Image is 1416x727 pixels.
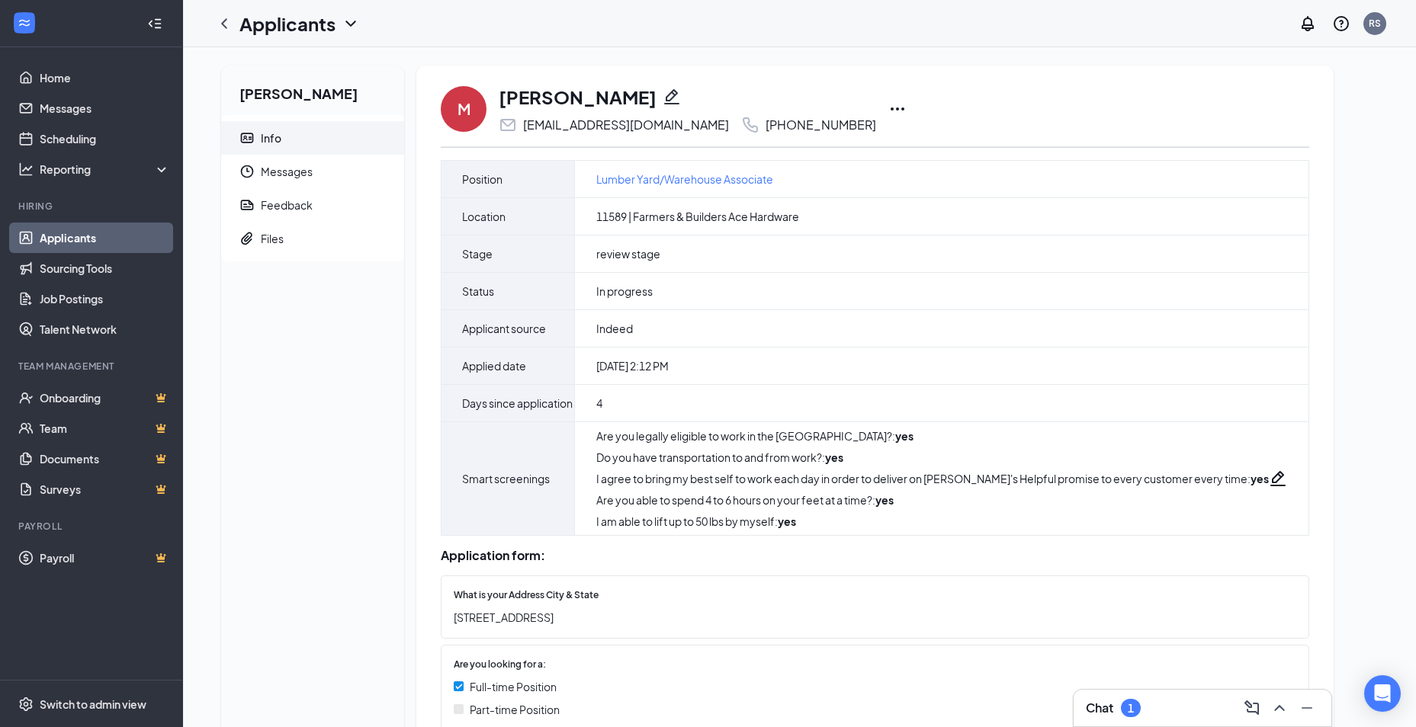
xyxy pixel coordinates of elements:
[895,429,913,443] strong: yes
[596,514,1269,529] div: I am able to lift up to 50 lbs by myself :
[596,492,1269,508] div: Are you able to spend 4 to 6 hours on your feet at a time? :
[40,223,170,253] a: Applicants
[221,188,404,222] a: ReportFeedback
[470,701,560,718] span: Part-time Position
[458,98,470,120] div: M
[17,15,32,30] svg: WorkstreamLogo
[1295,696,1319,720] button: Minimize
[239,164,255,179] svg: Clock
[1128,702,1134,715] div: 1
[261,155,392,188] span: Messages
[221,121,404,155] a: ContactCardInfo
[40,253,170,283] a: Sourcing Tools
[40,93,170,123] a: Messages
[596,321,633,336] span: Indeed
[1298,699,1316,717] svg: Minimize
[40,697,146,712] div: Switch to admin view
[239,130,255,146] svg: ContactCard
[18,520,167,533] div: Payroll
[40,283,170,314] a: Job Postings
[741,116,759,134] svg: Phone
[40,123,170,154] a: Scheduling
[239,231,255,246] svg: Paperclip
[221,155,404,188] a: ClockMessages
[523,117,729,133] div: [EMAIL_ADDRESS][DOMAIN_NAME]
[215,14,233,33] svg: ChevronLeft
[875,493,894,507] strong: yes
[462,207,506,226] span: Location
[462,319,546,338] span: Applicant source
[342,14,360,33] svg: ChevronDown
[1267,696,1292,720] button: ChevronUp
[596,450,1269,465] div: Do you have transportation to and from work? :
[596,246,660,261] span: review stage
[596,428,1269,444] div: Are you legally eligible to work in the [GEOGRAPHIC_DATA]? :
[239,197,255,213] svg: Report
[596,283,653,299] span: In progress
[499,116,517,134] svg: Email
[454,609,1281,626] span: [STREET_ADDRESS]
[462,245,493,263] span: Stage
[596,209,799,224] span: 11589 | Farmers & Builders Ace Hardware
[1086,700,1113,716] h3: Chat
[499,84,657,110] h1: [PERSON_NAME]
[596,358,669,373] span: [DATE] 2:12 PM
[221,66,404,115] h2: [PERSON_NAME]
[454,658,546,672] span: Are you looking for a:
[663,88,681,106] svg: Pencil
[18,162,34,177] svg: Analysis
[147,16,162,31] svg: Collapse
[462,394,573,412] span: Days since application
[18,697,34,712] svg: Settings
[221,222,404,255] a: PaperclipFiles
[40,543,170,573] a: PayrollCrown
[462,170,503,188] span: Position
[40,444,170,474] a: DocumentsCrown
[40,62,170,93] a: Home
[40,314,170,344] a: Talent Network
[239,11,336,37] h1: Applicants
[1240,696,1264,720] button: ComposeMessage
[18,200,167,213] div: Hiring
[261,231,284,246] div: Files
[1369,17,1381,30] div: RS
[1299,14,1317,33] svg: Notifications
[40,162,171,177] div: Reporting
[40,383,170,413] a: OnboardingCrown
[261,130,281,146] div: Info
[778,514,796,528] strong: yes
[1364,675,1401,712] div: Open Intercom Messenger
[825,450,843,464] strong: yes
[596,471,1269,486] div: I agree to bring my best self to work each day in order to deliver on [PERSON_NAME]'s Helpful pro...
[470,678,557,695] span: Full-time Position
[888,100,907,118] svg: Ellipses
[462,282,494,300] span: Status
[596,396,602,411] span: 4
[18,360,167,373] div: Team Management
[261,197,313,213] div: Feedback
[441,548,1309,563] div: Application form:
[40,474,170,504] a: SurveysCrown
[1269,469,1287,488] svg: Pencil
[1243,699,1261,717] svg: ComposeMessage
[462,469,550,488] span: Smart screenings
[462,357,526,375] span: Applied date
[766,117,876,133] div: [PHONE_NUMBER]
[1332,14,1350,33] svg: QuestionInfo
[1270,699,1289,717] svg: ChevronUp
[596,171,773,187] a: Lumber Yard/Warehouse Associate
[40,413,170,444] a: TeamCrown
[1251,472,1269,485] strong: yes
[454,588,599,603] span: What is your Address City & State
